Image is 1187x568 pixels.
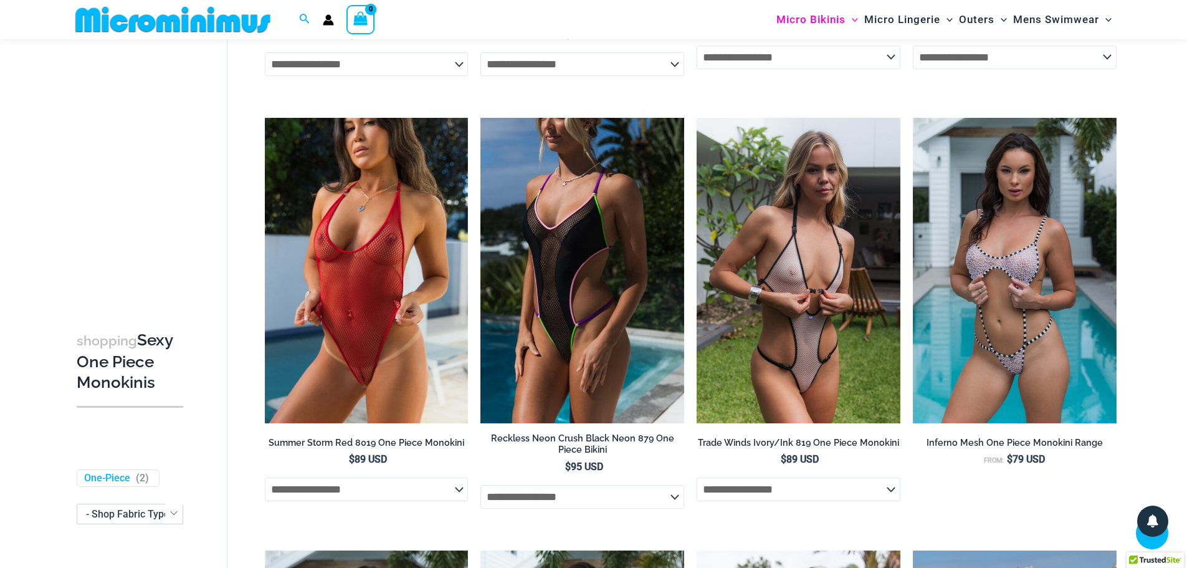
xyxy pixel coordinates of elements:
[1013,4,1099,36] span: Mens Swimwear
[299,12,310,27] a: Search icon link
[565,29,603,41] bdi: 89 USD
[265,437,469,449] h2: Summer Storm Red 8019 One Piece Monokini
[1099,4,1112,36] span: Menu Toggle
[776,4,846,36] span: Micro Bikinis
[773,4,861,36] a: Micro BikinisMenu ToggleMenu Toggle
[349,29,387,41] bdi: 89 USD
[349,453,355,465] span: $
[140,472,145,484] span: 2
[1010,4,1115,36] a: Mens SwimwearMenu ToggleMenu Toggle
[697,118,900,423] a: Trade Winds IvoryInk 819 One Piece 06Trade Winds IvoryInk 819 One Piece 03Trade Winds IvoryInk 81...
[940,4,953,36] span: Menu Toggle
[265,118,469,423] img: Summer Storm Red 8019 One Piece 04
[77,42,189,291] iframe: TrustedSite Certified
[349,29,355,41] span: $
[565,461,571,473] span: $
[913,437,1117,449] h2: Inferno Mesh One Piece Monokini Range
[781,453,819,465] bdi: 89 USD
[913,437,1117,453] a: Inferno Mesh One Piece Monokini Range
[77,330,183,393] h3: Sexy One Piece Monokinis
[346,5,375,34] a: View Shopping Cart, empty
[86,508,169,520] span: - Shop Fabric Type
[323,14,334,26] a: Account icon link
[349,453,387,465] bdi: 89 USD
[480,433,684,456] h2: Reckless Neon Crush Black Neon 879 One Piece Bikini
[697,437,900,453] a: Trade Winds Ivory/Ink 819 One Piece Monokini
[480,118,684,423] a: Reckless Neon Crush Black Neon 879 One Piece 01Reckless Neon Crush Black Neon 879 One Piece 09Rec...
[861,4,956,36] a: Micro LingerieMenu ToggleMenu Toggle
[480,433,684,461] a: Reckless Neon Crush Black Neon 879 One Piece Bikini
[913,118,1117,423] img: Inferno Mesh Black White 8561 One Piece 05
[956,4,1010,36] a: OutersMenu ToggleMenu Toggle
[771,2,1117,37] nav: Site Navigation
[781,453,786,465] span: $
[70,6,275,34] img: MM SHOP LOGO FLAT
[1007,453,1045,465] bdi: 79 USD
[77,504,183,524] span: - Shop Fabric Type
[697,118,900,423] img: Trade Winds IvoryInk 819 One Piece 06
[265,118,469,423] a: Summer Storm Red 8019 One Piece 04Summer Storm Red 8019 One Piece 03Summer Storm Red 8019 One Pie...
[77,504,183,524] span: - Shop Fabric Type
[959,4,994,36] span: Outers
[913,118,1117,423] a: Inferno Mesh Black White 8561 One Piece 05Inferno Mesh Olive Fuchsia 8561 One Piece 03Inferno Mes...
[984,456,1004,465] span: From:
[480,118,684,423] img: Reckless Neon Crush Black Neon 879 One Piece 01
[136,472,149,485] span: ( )
[565,29,571,41] span: $
[265,437,469,453] a: Summer Storm Red 8019 One Piece Monokini
[1007,453,1013,465] span: $
[697,437,900,449] h2: Trade Winds Ivory/Ink 819 One Piece Monokini
[864,4,940,36] span: Micro Lingerie
[994,4,1007,36] span: Menu Toggle
[77,333,137,349] span: shopping
[565,461,603,473] bdi: 95 USD
[84,472,130,485] a: One-Piece
[846,4,858,36] span: Menu Toggle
